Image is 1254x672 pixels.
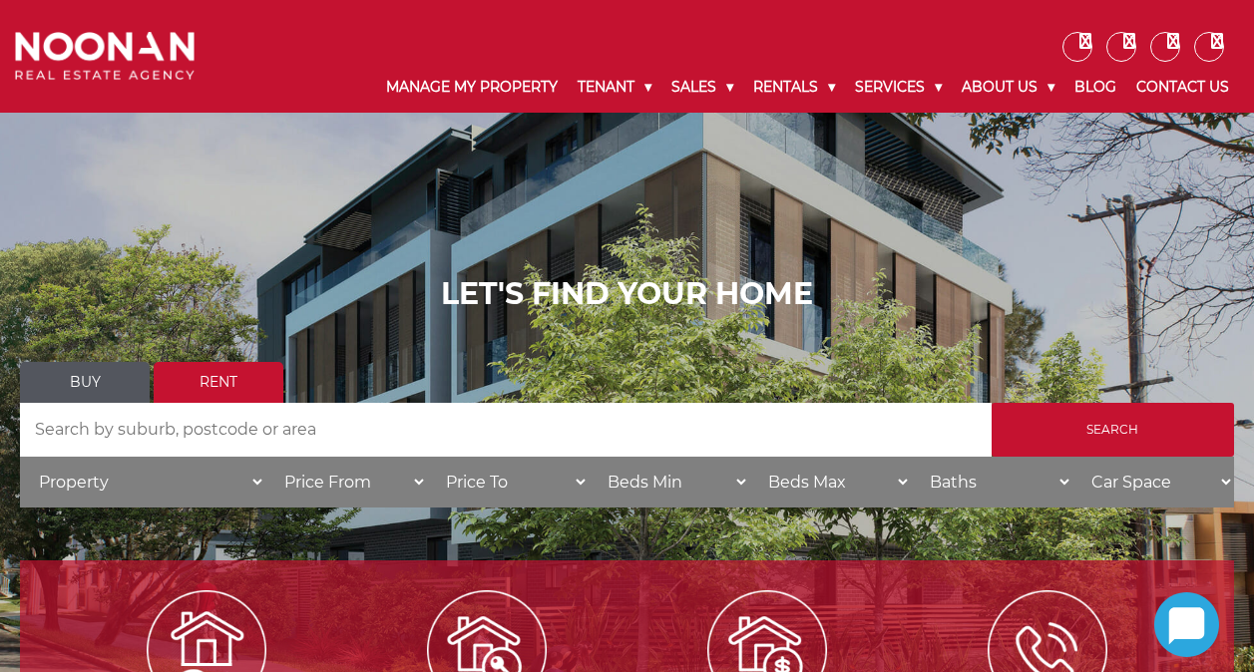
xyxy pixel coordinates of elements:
[661,62,743,113] a: Sales
[20,403,992,457] input: Search by suburb, postcode or area
[376,62,568,113] a: Manage My Property
[15,32,195,82] img: Noonan Real Estate Agency
[743,62,845,113] a: Rentals
[1064,62,1126,113] a: Blog
[1126,62,1239,113] a: Contact Us
[20,276,1234,312] h1: LET'S FIND YOUR HOME
[992,403,1234,457] input: Search
[568,62,661,113] a: Tenant
[952,62,1064,113] a: About Us
[20,362,150,403] a: Buy
[154,362,283,403] a: Rent
[845,62,952,113] a: Services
